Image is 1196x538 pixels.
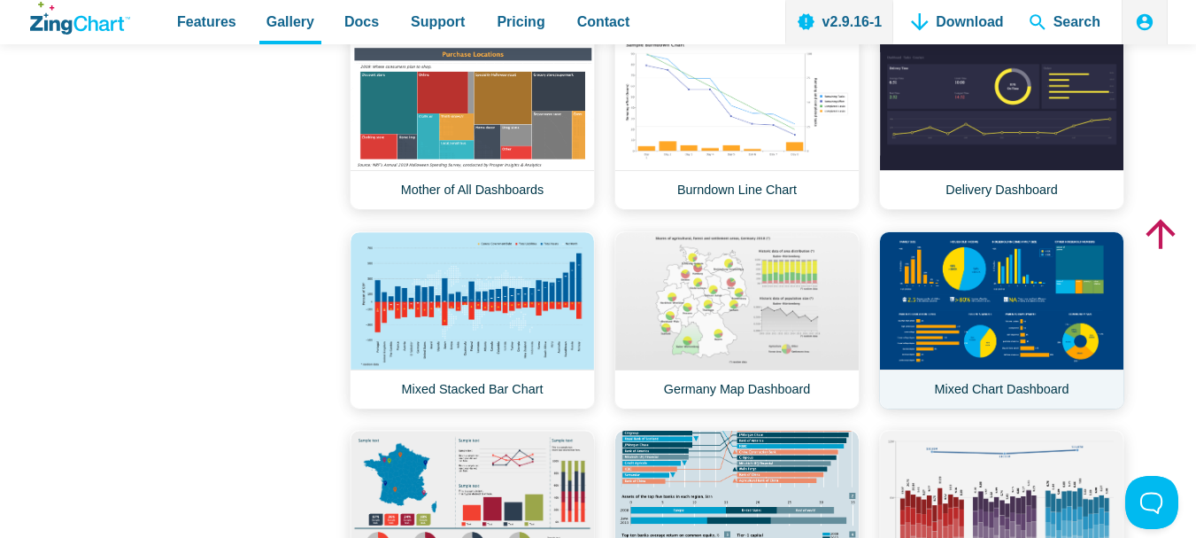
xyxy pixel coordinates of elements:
[350,231,595,409] a: Mixed Stacked Bar Chart
[30,2,130,35] a: ZingChart Logo. Click to return to the homepage
[1125,476,1178,529] iframe: Toggle Customer Support
[879,231,1124,409] a: Mixed Chart Dashboard
[614,32,860,210] a: Burndown Line Chart
[266,10,314,34] span: Gallery
[577,10,630,34] span: Contact
[497,10,544,34] span: Pricing
[411,10,465,34] span: Support
[879,32,1124,210] a: Delivery Dashboard
[177,10,236,34] span: Features
[350,32,595,210] a: Mother of All Dashboards
[614,231,860,409] a: Germany Map Dashboard
[344,10,379,34] span: Docs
